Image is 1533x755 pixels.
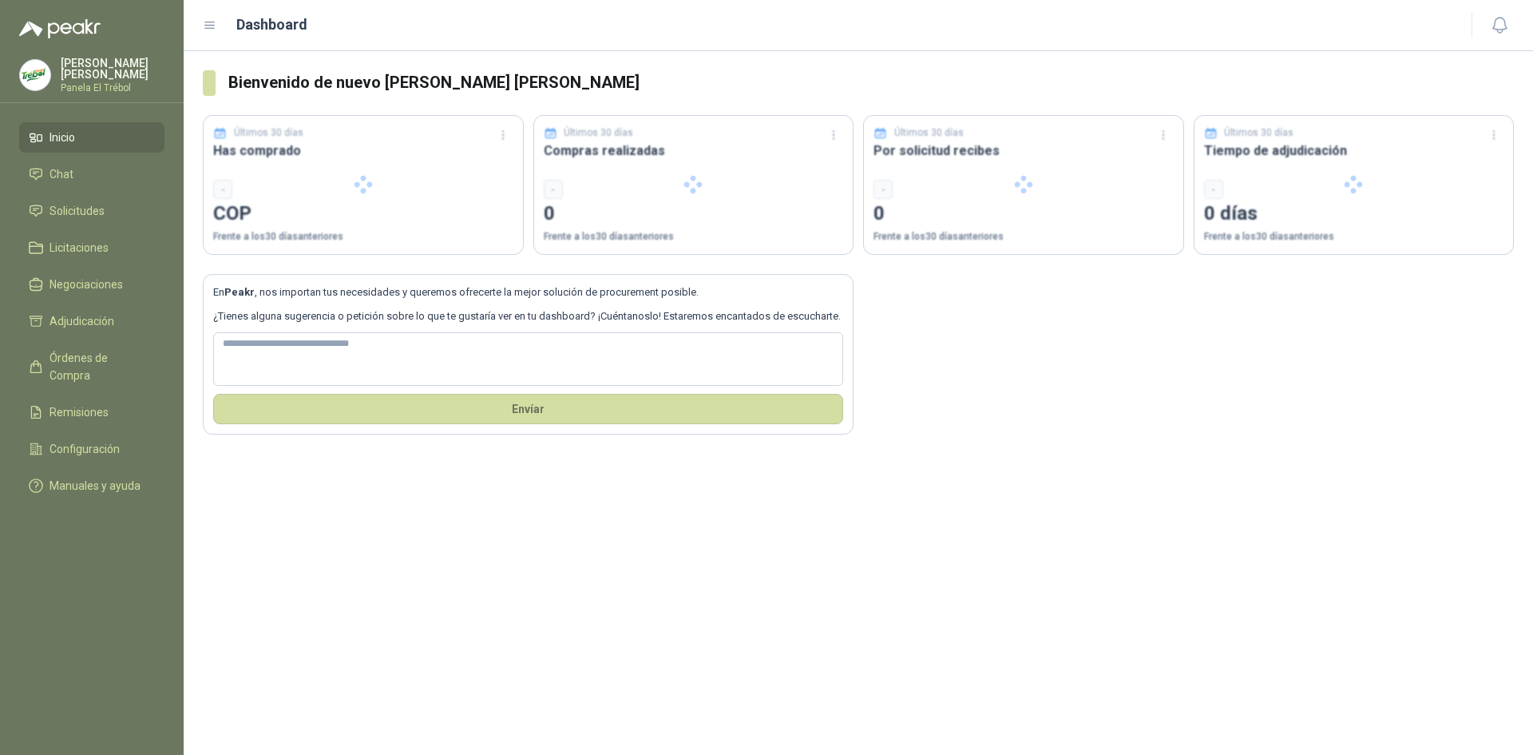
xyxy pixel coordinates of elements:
[224,286,255,298] b: Peakr
[50,129,75,146] span: Inicio
[61,83,164,93] p: Panela El Trébol
[61,58,164,80] p: [PERSON_NAME] [PERSON_NAME]
[19,232,164,263] a: Licitaciones
[50,403,109,421] span: Remisiones
[19,122,164,153] a: Inicio
[50,312,114,330] span: Adjudicación
[20,60,50,90] img: Company Logo
[50,239,109,256] span: Licitaciones
[19,343,164,391] a: Órdenes de Compra
[19,397,164,427] a: Remisiones
[213,308,843,324] p: ¿Tienes alguna sugerencia o petición sobre lo que te gustaría ver en tu dashboard? ¡Cuéntanoslo! ...
[50,276,123,293] span: Negociaciones
[50,202,105,220] span: Solicitudes
[50,165,73,183] span: Chat
[19,471,164,501] a: Manuales y ayuda
[228,70,1514,95] h3: Bienvenido de nuevo [PERSON_NAME] [PERSON_NAME]
[50,477,141,495] span: Manuales y ayuda
[19,196,164,226] a: Solicitudes
[19,306,164,336] a: Adjudicación
[19,434,164,464] a: Configuración
[50,349,149,384] span: Órdenes de Compra
[19,19,101,38] img: Logo peakr
[19,159,164,189] a: Chat
[213,284,843,300] p: En , nos importan tus necesidades y queremos ofrecerte la mejor solución de procurement posible.
[50,440,120,458] span: Configuración
[213,394,843,424] button: Envíar
[19,269,164,300] a: Negociaciones
[236,14,307,36] h1: Dashboard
